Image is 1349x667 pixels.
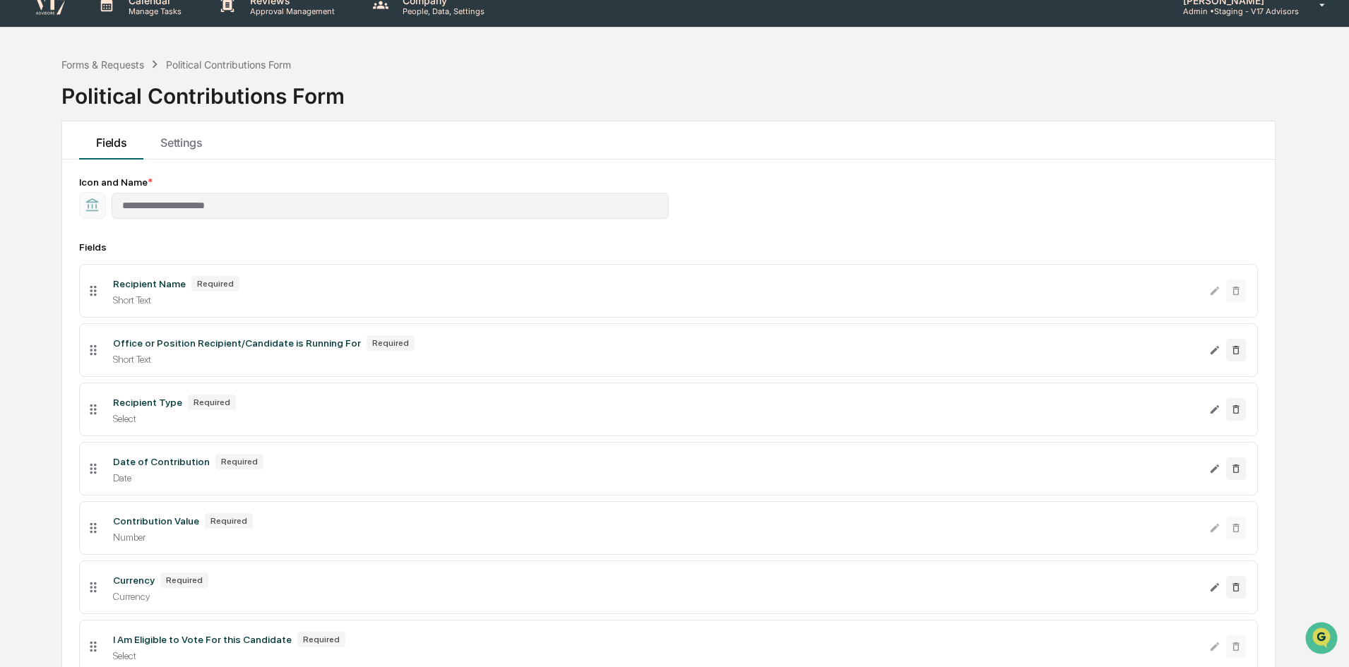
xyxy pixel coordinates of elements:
[100,349,171,361] a: Powered byPylon
[113,337,361,349] div: Office or Position Recipient/Candidate is Running For
[113,531,1199,543] div: Number
[1304,620,1342,659] iframe: Open customer support
[14,317,25,328] div: 🔎
[79,176,1258,188] div: Icon and Name
[113,278,186,289] div: Recipient Name
[44,192,114,203] span: [PERSON_NAME]
[1209,576,1220,599] button: Edit Currency field
[166,59,291,71] div: Political Contributions Form
[117,289,175,303] span: Attestations
[113,397,182,408] div: Recipient Type
[14,157,95,168] div: Past conversations
[28,316,89,330] span: Data Lookup
[113,354,1199,365] div: Short Text
[143,121,219,160] button: Settings
[8,283,97,308] a: 🖐️Preclearance
[113,294,1199,306] div: Short Text
[113,575,155,586] div: Currency
[125,230,154,241] span: [DATE]
[14,217,37,239] img: Jack Rasmussen
[44,230,114,241] span: [PERSON_NAME]
[117,192,122,203] span: •
[1209,280,1220,302] button: Edit Recipient Name field
[297,632,345,647] div: Required
[113,634,292,645] div: I Am Eligible to Vote For this Candidate
[113,472,1199,483] div: Date
[188,395,236,410] div: Required
[240,112,257,129] button: Start new chat
[113,413,1199,424] div: Select
[391,6,492,16] p: People, Data, Settings
[79,241,1258,253] div: Fields
[79,121,143,160] button: Fields
[1172,6,1299,16] p: Admin • Staging - V17 Advisors
[1209,339,1220,361] button: Edit Office or Position Recipient/Candidate is Running For field
[141,350,171,361] span: Pylon
[160,572,208,588] div: Required
[30,108,55,133] img: 8933085812038_c878075ebb4cc5468115_72.jpg
[367,335,415,351] div: Required
[117,230,122,241] span: •
[113,650,1199,661] div: Select
[64,108,232,122] div: Start new chat
[97,283,181,308] a: 🗄️Attestations
[14,290,25,301] div: 🖐️
[8,310,95,335] a: 🔎Data Lookup
[64,122,194,133] div: We're available if you need us!
[215,454,263,469] div: Required
[113,456,210,467] div: Date of Contribution
[28,231,40,242] img: 1746055101610-c473b297-6a78-478c-a979-82029cc54cd1
[14,108,40,133] img: 1746055101610-c473b297-6a78-478c-a979-82029cc54cd1
[1209,635,1220,658] button: Edit I Am Eligible to Vote For this Candidate field
[191,276,239,292] div: Required
[28,289,91,303] span: Preclearance
[61,72,345,109] div: Political Contributions Form
[113,591,1199,602] div: Currency
[205,513,253,529] div: Required
[61,59,144,71] div: Forms & Requests
[113,515,199,527] div: Contribution Value
[1209,457,1220,480] button: Edit Date of Contribution field
[117,6,189,16] p: Manage Tasks
[14,30,257,52] p: How can we help?
[239,6,342,16] p: Approval Management
[102,290,114,301] div: 🗄️
[219,154,257,171] button: See all
[14,179,37,201] img: Jessica Watanapun
[125,192,155,203] span: Sep 30
[1209,398,1220,421] button: Edit Recipient Type field
[1209,517,1220,539] button: Edit Contribution Value field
